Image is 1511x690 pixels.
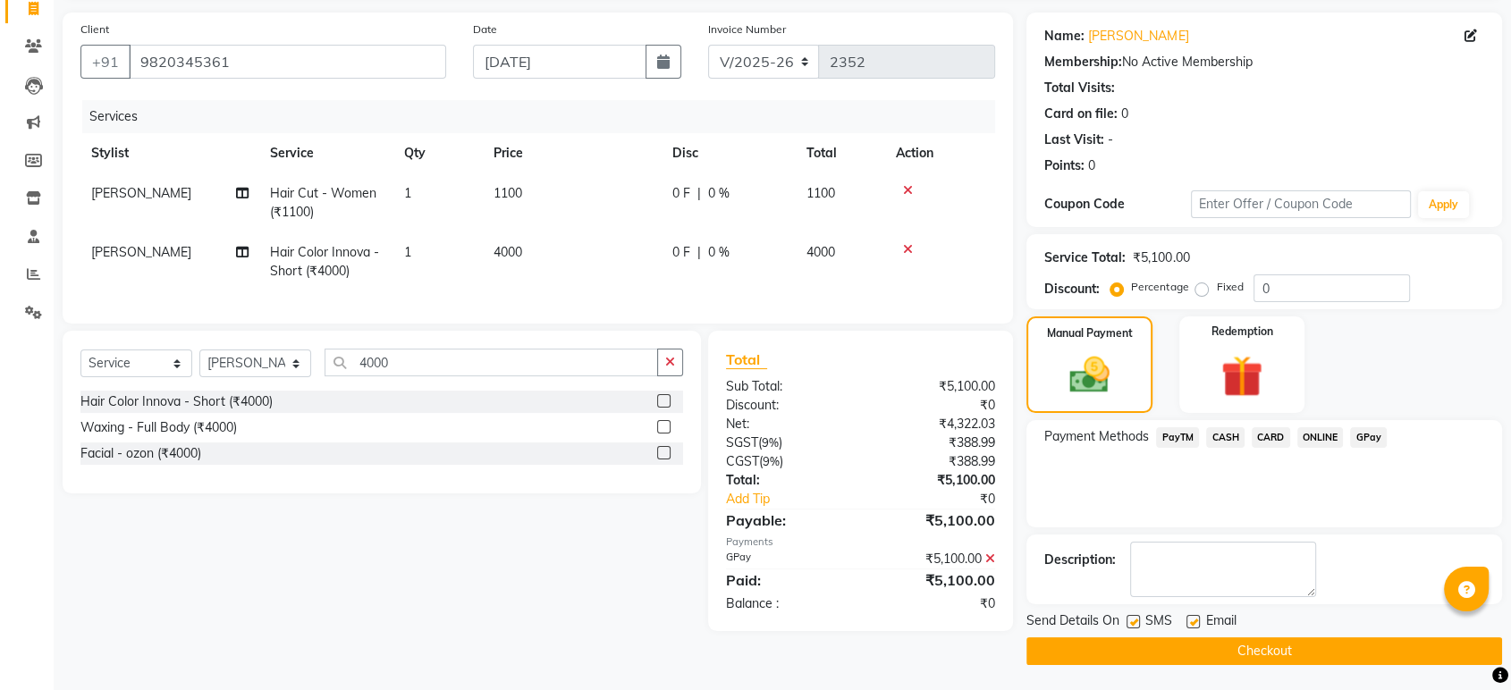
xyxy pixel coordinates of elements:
[1191,190,1411,218] input: Enter Offer / Coupon Code
[861,509,1009,531] div: ₹5,100.00
[861,594,1009,613] div: ₹0
[1044,195,1191,214] div: Coupon Code
[713,377,861,396] div: Sub Total:
[713,396,861,415] div: Discount:
[1044,27,1085,46] div: Name:
[1044,79,1115,97] div: Total Visits:
[91,244,191,260] span: [PERSON_NAME]
[726,434,758,450] span: SGST
[713,415,861,433] div: Net:
[494,244,522,260] span: 4000
[1418,191,1469,218] button: Apply
[713,550,861,568] div: GPay
[393,133,483,173] th: Qty
[1044,427,1149,446] span: Payment Methods
[1026,611,1119,634] span: Send Details On
[1044,280,1100,299] div: Discount:
[1026,637,1502,665] button: Checkout
[404,244,411,260] span: 1
[713,594,861,613] div: Balance :
[1145,611,1172,634] span: SMS
[1350,427,1387,448] span: GPay
[1088,27,1188,46] a: [PERSON_NAME]
[713,433,861,452] div: ( )
[708,21,786,38] label: Invoice Number
[697,243,701,262] span: |
[713,490,885,509] a: Add Tip
[1252,427,1290,448] span: CARD
[1044,551,1116,569] div: Description:
[80,392,273,411] div: Hair Color Innova - Short (₹4000)
[1121,105,1128,123] div: 0
[713,452,861,471] div: ( )
[726,453,759,469] span: CGST
[270,244,379,279] span: Hair Color Innova - Short (₹4000)
[1216,279,1243,295] label: Fixed
[697,184,701,203] span: |
[861,452,1009,471] div: ₹388.99
[861,377,1009,396] div: ₹5,100.00
[708,243,730,262] span: 0 %
[861,550,1009,568] div: ₹5,100.00
[861,396,1009,415] div: ₹0
[494,185,522,201] span: 1100
[861,415,1009,433] div: ₹4,322.03
[91,185,191,201] span: [PERSON_NAME]
[861,471,1009,490] div: ₹5,100.00
[82,100,1009,133] div: Services
[672,243,690,262] span: 0 F
[483,133,662,173] th: Price
[270,185,376,220] span: Hair Cut - Women (₹1100)
[1044,105,1118,123] div: Card on file:
[662,133,796,173] th: Disc
[726,350,767,369] span: Total
[672,184,690,203] span: 0 F
[80,133,259,173] th: Stylist
[80,21,109,38] label: Client
[325,349,658,376] input: Search or Scan
[1044,130,1104,149] div: Last Visit:
[1057,352,1121,398] img: _cash.svg
[1044,248,1126,267] div: Service Total:
[796,133,885,173] th: Total
[1044,53,1484,72] div: No Active Membership
[1156,427,1199,448] span: PayTM
[1133,248,1189,267] div: ₹5,100.00
[1131,279,1188,295] label: Percentage
[1205,611,1236,634] span: Email
[1211,324,1272,340] label: Redemption
[80,45,131,79] button: +91
[885,490,1009,509] div: ₹0
[1044,53,1122,72] div: Membership:
[762,435,779,450] span: 9%
[129,45,446,79] input: Search by Name/Mobile/Email/Code
[259,133,393,173] th: Service
[885,133,995,173] th: Action
[806,244,835,260] span: 4000
[80,418,237,437] div: Waxing - Full Body (₹4000)
[404,185,411,201] span: 1
[861,433,1009,452] div: ₹388.99
[713,509,861,531] div: Payable:
[1044,156,1085,175] div: Points:
[713,471,861,490] div: Total:
[473,21,497,38] label: Date
[708,184,730,203] span: 0 %
[763,454,780,468] span: 9%
[80,444,201,463] div: Facial - ozon (₹4000)
[1088,156,1095,175] div: 0
[1206,427,1245,448] span: CASH
[713,569,861,591] div: Paid:
[726,534,995,550] div: Payments
[806,185,835,201] span: 1100
[1208,350,1275,402] img: _gift.svg
[1297,427,1344,448] span: ONLINE
[1047,325,1133,341] label: Manual Payment
[861,569,1009,591] div: ₹5,100.00
[1108,130,1113,149] div: -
